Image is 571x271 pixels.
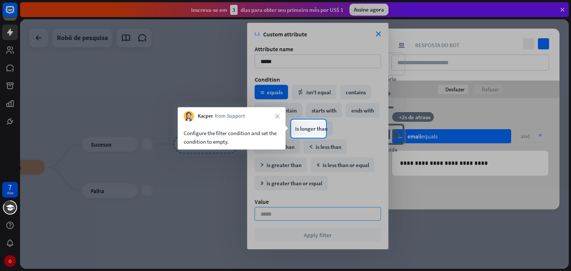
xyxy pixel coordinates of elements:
[198,112,213,120] span: Kacper
[184,129,280,146] div: Configure the filter condition and set the condition to empty.
[6,3,28,25] button: Abra o widget de bate-papo do LiveChat
[215,112,245,120] span: from Support
[290,121,333,136] div: is longer than
[275,114,280,118] i: close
